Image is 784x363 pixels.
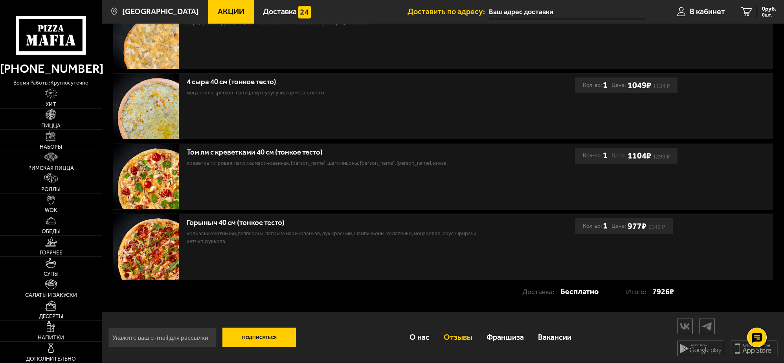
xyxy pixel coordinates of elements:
[690,8,725,16] span: В кабинет
[263,8,297,16] span: Доставка
[611,218,626,234] span: Цена:
[44,271,59,277] span: Супы
[222,328,296,347] button: Подписаться
[648,225,665,229] s: 1149 ₽
[678,319,692,333] img: vk
[40,144,62,150] span: Наборы
[187,229,496,246] p: колбаски Охотничьи, пепперони, паприка маринованная, лук красный, шампиньоны, халапеньо, моцарелл...
[187,159,496,167] p: креветка тигровая, паприка маринованная, [PERSON_NAME], шампиньоны, [PERSON_NAME], [PERSON_NAME],...
[628,221,646,231] b: 977 ₽
[45,208,57,213] span: WOK
[583,148,608,164] div: Кол-во:
[762,6,776,12] span: 0 руб.
[298,6,310,18] img: 15daf4d41897b9f0e9f617042186c801.svg
[531,324,578,351] a: Вакансии
[489,5,646,19] input: Ваш адрес доставки
[522,284,560,300] p: Доставка:
[39,314,63,319] span: Десерты
[402,324,437,351] a: О нас
[187,77,496,87] div: 4 сыра 40 см (тонкое тесто)
[700,319,714,333] img: tg
[611,77,626,93] span: Цена:
[611,148,626,164] span: Цена:
[41,123,61,129] span: Пицца
[653,155,670,159] s: 1299 ₽
[628,151,651,161] b: 1104 ₽
[218,8,244,16] span: Акции
[626,284,652,300] p: Итого:
[603,77,608,93] b: 1
[187,148,496,157] div: Том ям с креветками 40 см (тонкое тесто)
[628,80,651,90] b: 1049 ₽
[603,148,608,164] b: 1
[41,187,61,192] span: Роллы
[479,324,531,351] a: Франшиза
[38,335,64,341] span: Напитки
[40,250,62,256] span: Горячее
[28,166,74,171] span: Римская пицца
[187,218,496,227] div: Горыныч 40 см (тонкое тесто)
[122,8,199,16] span: [GEOGRAPHIC_DATA]
[560,284,599,300] strong: Бесплатно
[108,328,216,347] input: Укажите ваш e-mail для рассылки
[408,8,489,16] span: Доставить по адресу:
[583,77,608,93] div: Кол-во:
[42,229,61,234] span: Обеды
[653,84,670,88] s: 1154 ₽
[583,218,608,234] div: Кол-во:
[603,218,608,234] b: 1
[489,5,646,19] span: улица Кораблестроителей, 28к1
[652,284,674,300] strong: 7926 ₽
[187,88,496,97] p: моцарелла, [PERSON_NAME], сыр сулугуни, пармезан, песто.
[437,324,479,351] a: Отзывы
[25,293,77,298] span: Салаты и закуски
[762,13,776,17] span: 0 шт.
[26,356,76,362] span: Дополнительно
[46,102,56,107] span: Хит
